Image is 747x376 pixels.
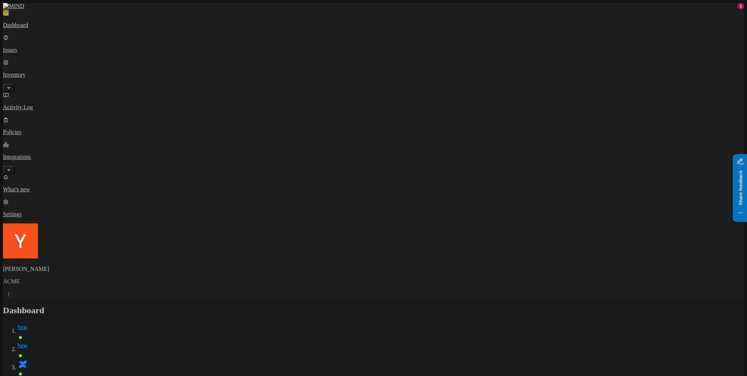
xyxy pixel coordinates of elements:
a: MIND [3,3,744,9]
a: Activity Log [3,92,744,111]
p: Policies [3,129,744,135]
img: svg%3e [18,359,28,369]
img: MIND [3,3,24,9]
p: Inventory [3,72,744,78]
p: Dashboard [3,22,744,28]
p: Issues [3,47,744,53]
a: Integrations [3,141,744,173]
img: svg%3e [18,323,28,333]
h2: Dashboard [3,306,744,315]
p: What's new [3,186,744,193]
img: Yoav Shaked [3,223,38,258]
a: Settings [3,199,744,218]
a: Policies [3,116,744,135]
a: Dashboard [3,9,744,28]
p: ACME [3,278,744,285]
p: Integrations [3,154,744,160]
a: What's new [3,174,744,193]
div: 1 [738,3,744,9]
p: Activity Log [3,104,744,111]
a: Issues [3,34,744,53]
a: Inventory [3,59,744,91]
p: [PERSON_NAME] [3,266,744,272]
p: Settings [3,211,744,218]
img: svg%3e [18,341,28,351]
